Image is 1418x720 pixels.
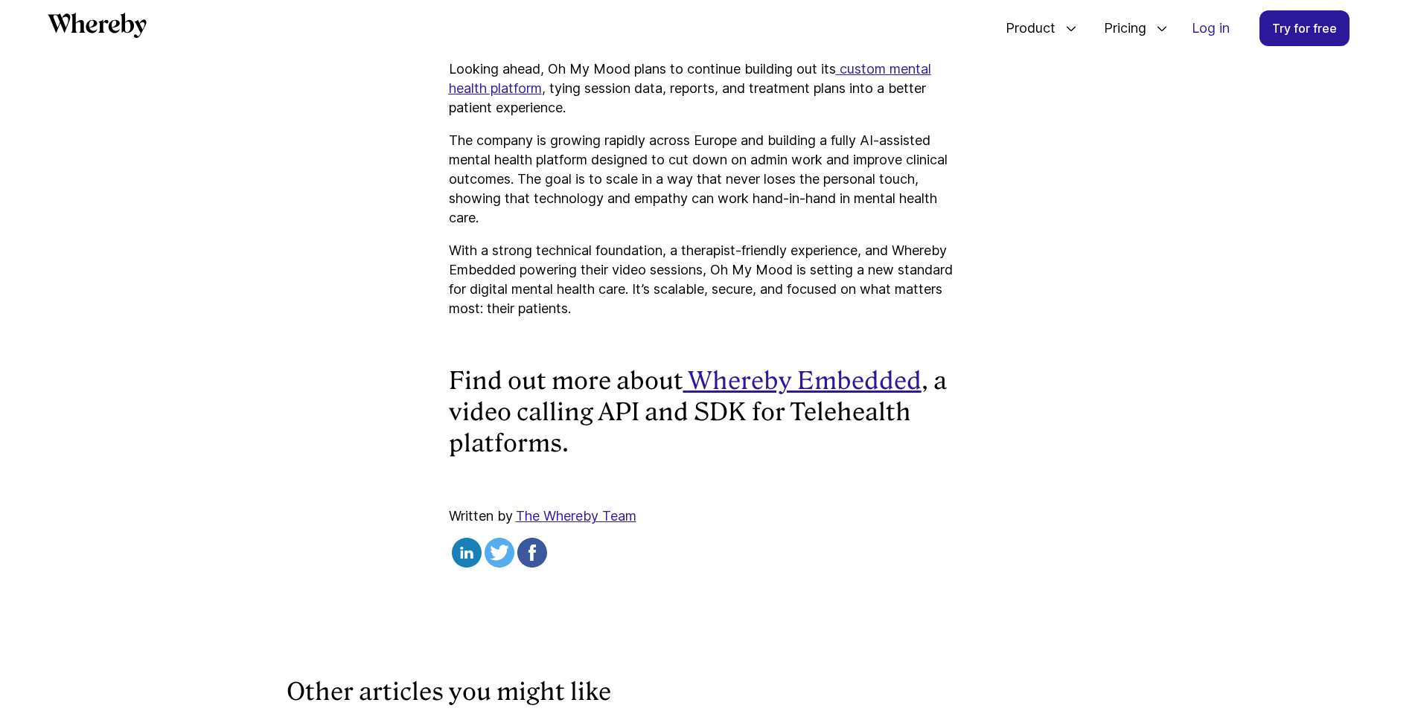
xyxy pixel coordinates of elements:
[1259,10,1350,46] a: Try for free
[449,507,970,573] div: Written by
[517,538,547,568] img: facebook
[449,241,970,318] p: With a strong technical foundation, a therapist-friendly experience, and Whereby Embedded powerin...
[449,367,683,395] strong: Find out more about
[1180,11,1242,45] a: Log in
[683,367,922,395] a: Whereby Embedded
[516,508,636,524] a: The Whereby Team
[688,367,922,395] u: Whereby Embedded
[1089,4,1150,53] span: Pricing
[485,538,514,568] img: twitter
[48,13,147,38] svg: Whereby
[449,367,947,457] strong: , a video calling API and SDK for Telehealth platforms.
[449,131,970,228] p: The company is growing rapidly across Europe and building a fully AI-assisted mental health platf...
[449,60,970,118] p: Looking ahead, Oh My Mood plans to continue building out its , tying session data, reports, and t...
[287,674,1132,710] h3: Other articles you might like
[991,4,1059,53] span: Product
[452,538,482,568] img: linkedin
[48,13,147,43] a: Whereby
